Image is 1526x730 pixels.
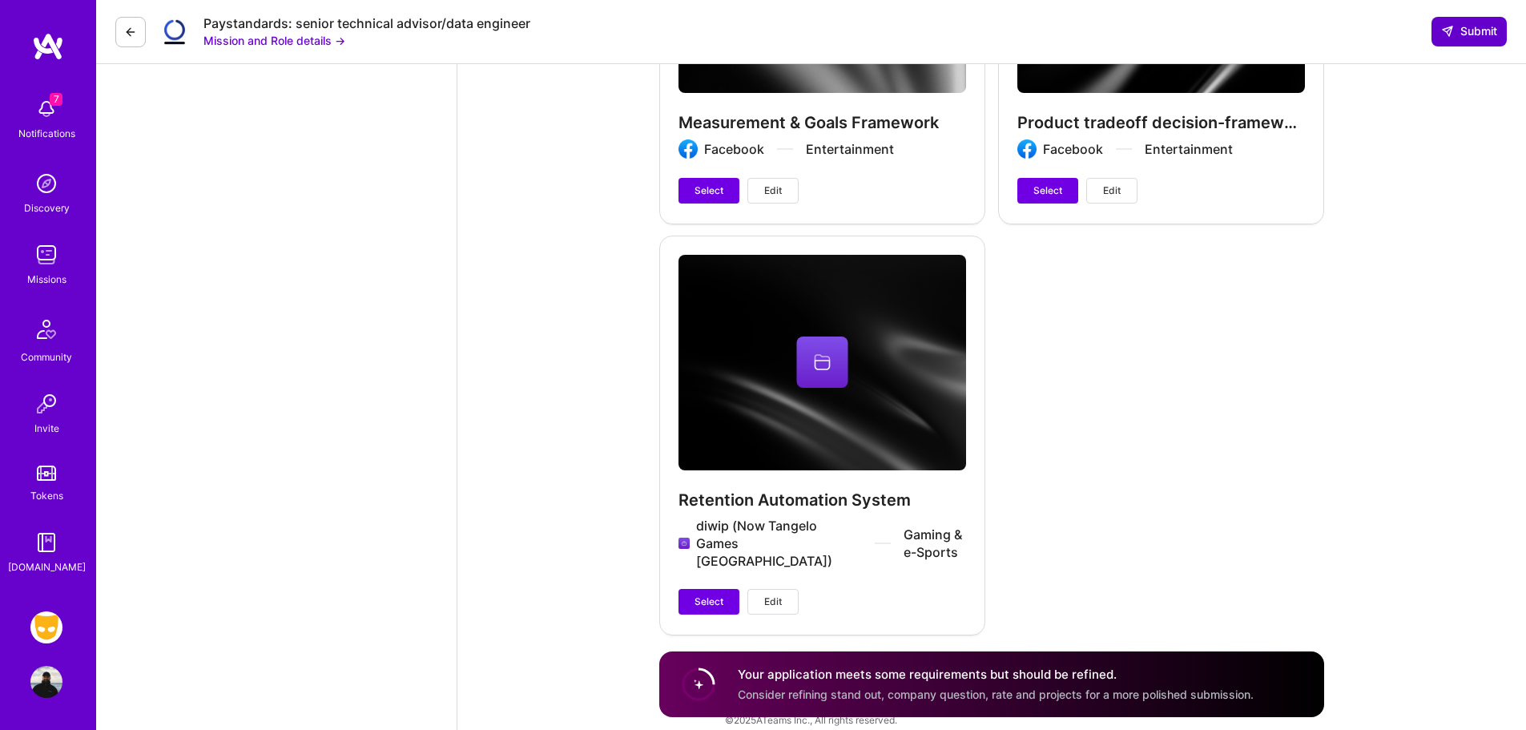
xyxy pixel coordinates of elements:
[738,688,1254,701] span: Consider refining stand out, company question, rate and projects for a more polished submission.
[34,420,59,437] div: Invite
[678,589,739,615] button: Select
[764,184,782,198] span: Edit
[1017,178,1078,204] button: Select
[30,611,62,643] img: Grindr: Data + FE + CyberSecurity + QA
[1103,184,1121,198] span: Edit
[26,611,66,643] a: Grindr: Data + FE + CyberSecurity + QA
[8,559,86,575] div: [DOMAIN_NAME]
[27,271,66,288] div: Missions
[124,26,137,38] i: icon LeftArrowDark
[21,349,72,365] div: Community
[695,595,723,609] span: Select
[37,466,56,481] img: tokens
[764,595,782,609] span: Edit
[30,239,62,271] img: teamwork
[1086,178,1137,204] button: Edit
[30,487,63,504] div: Tokens
[32,32,64,61] img: logo
[30,93,62,125] img: bell
[50,93,62,106] span: 7
[30,666,62,698] img: User Avatar
[1441,23,1497,39] span: Submit
[747,589,799,615] button: Edit
[24,200,70,216] div: Discovery
[678,178,739,204] button: Select
[695,184,723,198] span: Select
[159,16,191,48] img: Company Logo
[1441,25,1454,38] i: icon SendLight
[27,310,66,349] img: Community
[203,15,530,32] div: Paystandards: senior technical advisor/data engineer
[30,526,62,559] img: guide book
[1431,17,1507,46] div: null
[1431,17,1507,46] button: Submit
[30,167,62,200] img: discovery
[30,388,62,420] img: Invite
[203,32,345,49] button: Mission and Role details →
[26,666,66,698] a: User Avatar
[738,666,1254,683] h4: Your application meets some requirements but should be refined.
[18,125,75,142] div: Notifications
[747,178,799,204] button: Edit
[1033,184,1062,198] span: Select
